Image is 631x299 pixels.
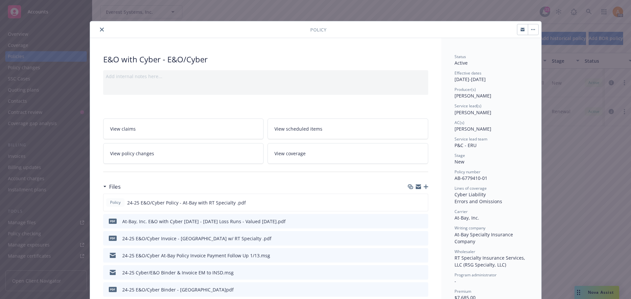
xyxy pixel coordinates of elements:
[268,118,428,139] a: View scheduled items
[455,142,477,148] span: P&C - ERU
[420,286,426,293] button: preview file
[455,278,456,284] span: -
[98,26,106,33] button: close
[455,159,464,165] span: New
[122,235,271,242] div: 24-25 E&O/Cyber Invoice - [GEOGRAPHIC_DATA] w/ RT Specialty .pdf
[122,286,234,293] div: 24-25 E&O/Cyber Binder - [GEOGRAPHIC_DATA]pdf
[455,255,526,268] span: RT Specialty Insurance Services, LLC (RSG Specialty, LLC)
[455,225,485,231] span: Writing company
[455,54,466,59] span: Status
[455,185,487,191] span: Lines of coverage
[122,252,270,259] div: 24-25 E&O/Cyber At-Bay Policy Invoice Payment Follow Up 1/13.msg
[455,60,468,66] span: Active
[110,150,154,157] span: View policy changes
[409,218,414,225] button: download file
[455,136,487,142] span: Service lead team
[455,109,491,116] span: [PERSON_NAME]
[455,288,471,294] span: Premium
[103,143,264,164] a: View policy changes
[122,218,286,225] div: At-Bay, Inc. E&O with Cyber [DATE] - [DATE] Loss Runs - Valued [DATE].pdf
[103,182,121,191] div: Files
[455,231,514,245] span: At-Bay Specialty Insurance Company
[409,235,414,242] button: download file
[109,287,117,292] span: pdf
[455,215,479,221] span: At-Bay, Inc.
[455,93,491,99] span: [PERSON_NAME]
[455,120,464,125] span: AC(s)
[109,236,117,241] span: pdf
[455,272,497,278] span: Program administrator
[409,286,414,293] button: download file
[409,199,414,206] button: download file
[455,169,480,175] span: Policy number
[127,199,246,206] span: 24-25 E&O/Cyber Policy - At-Bay with RT Specialty .pdf
[455,249,475,254] span: Wholesaler
[455,87,476,92] span: Producer(s)
[455,153,465,158] span: Stage
[122,269,234,276] div: 24-25 Cyber/E&O Binder & Invoice EM to INSD.msg
[310,26,326,33] span: Policy
[409,269,414,276] button: download file
[420,252,426,259] button: preview file
[106,73,426,80] div: Add internal notes here...
[110,125,136,132] span: View claims
[455,175,487,181] span: AB-6779410-01
[420,218,426,225] button: preview file
[103,118,264,139] a: View claims
[103,54,428,65] div: E&O with Cyber - E&O/Cyber
[455,103,481,109] span: Service lead(s)
[409,252,414,259] button: download file
[109,219,117,224] span: pdf
[455,198,528,205] div: Errors and Omissions
[455,70,481,76] span: Effective dates
[109,200,122,205] span: Policy
[455,191,528,198] div: Cyber Liability
[274,125,322,132] span: View scheduled items
[420,269,426,276] button: preview file
[109,182,121,191] h3: Files
[455,70,528,83] div: [DATE] - [DATE]
[274,150,306,157] span: View coverage
[455,126,491,132] span: [PERSON_NAME]
[268,143,428,164] a: View coverage
[455,209,468,214] span: Carrier
[419,199,425,206] button: preview file
[420,235,426,242] button: preview file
